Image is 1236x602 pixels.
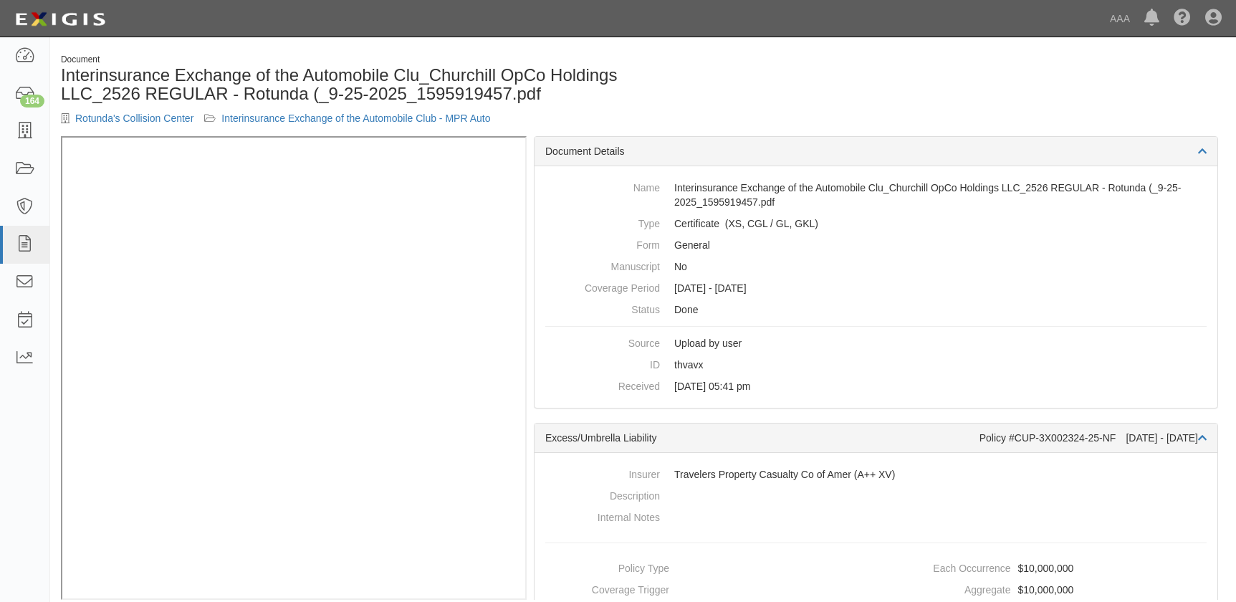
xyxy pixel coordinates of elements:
[1174,10,1191,27] i: Help Center - Complianz
[545,234,1207,256] dd: General
[221,113,490,124] a: Interinsurance Exchange of the Automobile Club - MPR Auto
[882,558,1212,579] dd: $10,000,000
[535,137,1217,166] div: Document Details
[1103,4,1137,33] a: AAA
[545,299,1207,320] dd: Done
[61,66,633,104] h1: Interinsurance Exchange of the Automobile Clu_Churchill OpCo Holdings LLC_2526 REGULAR - Rotunda ...
[545,485,660,503] dt: Description
[545,234,660,252] dt: Form
[545,213,660,231] dt: Type
[540,579,669,597] dt: Coverage Trigger
[540,558,669,575] dt: Policy Type
[11,6,110,32] img: logo-5460c22ac91f19d4615b14bd174203de0afe785f0fc80cf4dbbc73dc1793850b.png
[979,431,1207,445] div: Policy #CUP-3X002324-25-NF [DATE] - [DATE]
[545,213,1207,234] dd: Excess/Umbrella Liability Commercial General Liability / Garage Liability Garage Keepers Liability
[61,54,633,66] div: Document
[20,95,44,107] div: 164
[545,376,660,393] dt: Received
[545,177,1207,213] dd: Interinsurance Exchange of the Automobile Clu_Churchill OpCo Holdings LLC_2526 REGULAR - Rotunda ...
[75,113,193,124] a: Rotunda's Collision Center
[545,354,1207,376] dd: thvavx
[882,558,1011,575] dt: Each Occurrence
[545,177,660,195] dt: Name
[545,277,660,295] dt: Coverage Period
[545,256,660,274] dt: Manuscript
[545,299,660,317] dt: Status
[882,579,1212,601] dd: $10,000,000
[545,464,660,482] dt: Insurer
[545,376,1207,397] dd: [DATE] 05:41 pm
[545,507,660,525] dt: Internal Notes
[545,256,1207,277] dd: No
[545,431,979,445] div: Excess/Umbrella Liability
[545,333,660,350] dt: Source
[882,579,1011,597] dt: Aggregate
[545,354,660,372] dt: ID
[545,277,1207,299] dd: [DATE] - [DATE]
[545,333,1207,354] dd: Upload by user
[545,464,1207,485] dd: Travelers Property Casualty Co of Amer (A++ XV)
